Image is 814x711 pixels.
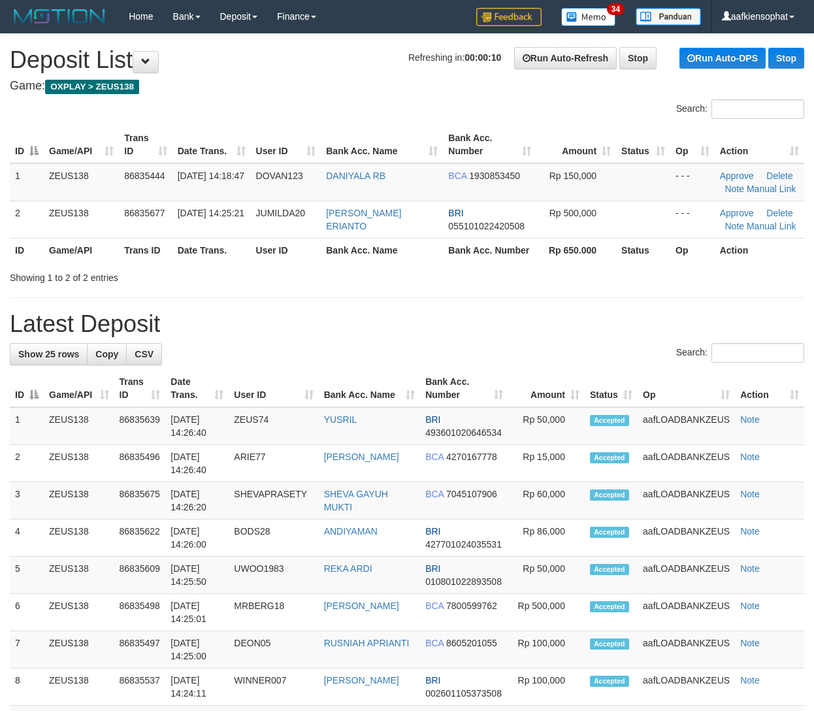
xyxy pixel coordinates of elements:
a: REKA ARDI [324,563,372,574]
th: Action: activate to sort column ascending [735,370,804,407]
td: 86835675 [114,482,166,520]
span: Refreshing in: [408,52,501,63]
a: CSV [126,343,162,365]
td: [DATE] 14:26:20 [165,482,229,520]
td: 86835639 [114,407,166,445]
th: Trans ID: activate to sort column ascending [119,126,172,163]
span: Show 25 rows [18,349,79,359]
th: Date Trans.: activate to sort column ascending [165,370,229,407]
span: [DATE] 14:18:47 [178,171,244,181]
td: 2 [10,445,44,482]
span: Accepted [590,527,629,538]
td: Rp 86,000 [508,520,585,557]
span: Copy 493601020646534 to clipboard [425,427,502,438]
span: Copy 055101022420508 to clipboard [448,221,525,231]
a: Note [740,563,760,574]
td: 4 [10,520,44,557]
td: 7 [10,631,44,669]
td: Rp 15,000 [508,445,585,482]
a: Note [724,221,744,231]
a: Manual Link [747,221,796,231]
span: Copy 8605201055 to clipboard [446,638,497,648]
td: 86835537 [114,669,166,706]
a: Stop [619,47,657,69]
td: aafLOADBANKZEUS [638,520,735,557]
td: Rp 500,000 [508,594,585,631]
td: Rp 50,000 [508,557,585,594]
img: Button%20Memo.svg [561,8,616,26]
span: BRI [425,675,440,686]
th: Op [670,238,715,262]
td: ZEUS138 [44,445,114,482]
a: YUSRIL [324,414,357,425]
span: BRI [425,563,440,574]
td: - - - [670,201,715,238]
td: 1 [10,407,44,445]
td: aafLOADBANKZEUS [638,631,735,669]
td: aafLOADBANKZEUS [638,594,735,631]
td: ARIE77 [229,445,318,482]
td: ZEUS138 [44,557,114,594]
a: Manual Link [747,184,796,194]
span: [DATE] 14:25:21 [178,208,244,218]
td: 86835496 [114,445,166,482]
th: Action: activate to sort column ascending [715,126,804,163]
span: Copy 427701024035531 to clipboard [425,539,502,550]
img: Feedback.jpg [476,8,542,26]
th: Bank Acc. Number: activate to sort column ascending [420,370,508,407]
a: Delete [766,171,792,181]
td: 3 [10,482,44,520]
th: Amount: activate to sort column ascending [536,126,616,163]
span: Accepted [590,638,629,650]
span: Accepted [590,601,629,612]
span: Accepted [590,489,629,501]
td: MRBERG18 [229,594,318,631]
th: Status [616,238,670,262]
th: Game/API: activate to sort column ascending [44,126,119,163]
a: Approve [720,171,754,181]
th: Game/API [44,238,119,262]
th: Rp 650.000 [536,238,616,262]
span: Copy 7800599762 to clipboard [446,601,497,611]
td: 2 [10,201,44,238]
a: [PERSON_NAME] ERIANTO [326,208,401,231]
span: JUMILDA20 [256,208,305,218]
td: [DATE] 14:26:00 [165,520,229,557]
a: Note [740,414,760,425]
td: [DATE] 14:25:00 [165,631,229,669]
a: Approve [720,208,754,218]
span: BCA [425,601,444,611]
input: Search: [711,99,804,119]
span: BCA [425,638,444,648]
td: 1 [10,163,44,201]
td: ZEUS138 [44,201,119,238]
th: Status: activate to sort column ascending [585,370,638,407]
td: ZEUS138 [44,482,114,520]
span: Accepted [590,452,629,463]
span: BCA [448,171,466,181]
th: Trans ID: activate to sort column ascending [114,370,166,407]
th: ID: activate to sort column descending [10,126,44,163]
th: Status: activate to sort column ascending [616,126,670,163]
label: Search: [676,99,804,119]
span: 34 [607,3,625,15]
span: Copy 1930853450 to clipboard [469,171,520,181]
td: 86835622 [114,520,166,557]
td: WINNER007 [229,669,318,706]
span: BCA [425,452,444,462]
a: Note [740,675,760,686]
td: ZEUS74 [229,407,318,445]
a: Note [740,638,760,648]
span: Copy 010801022893508 to clipboard [425,576,502,587]
td: aafLOADBANKZEUS [638,557,735,594]
td: ZEUS138 [44,594,114,631]
h1: Deposit List [10,47,804,73]
h4: Game: [10,80,804,93]
a: [PERSON_NAME] [324,601,399,611]
a: Delete [766,208,792,218]
img: panduan.png [636,8,701,25]
td: 8 [10,669,44,706]
a: Show 25 rows [10,343,88,365]
th: Bank Acc. Name: activate to sort column ascending [321,126,443,163]
td: [DATE] 14:25:50 [165,557,229,594]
